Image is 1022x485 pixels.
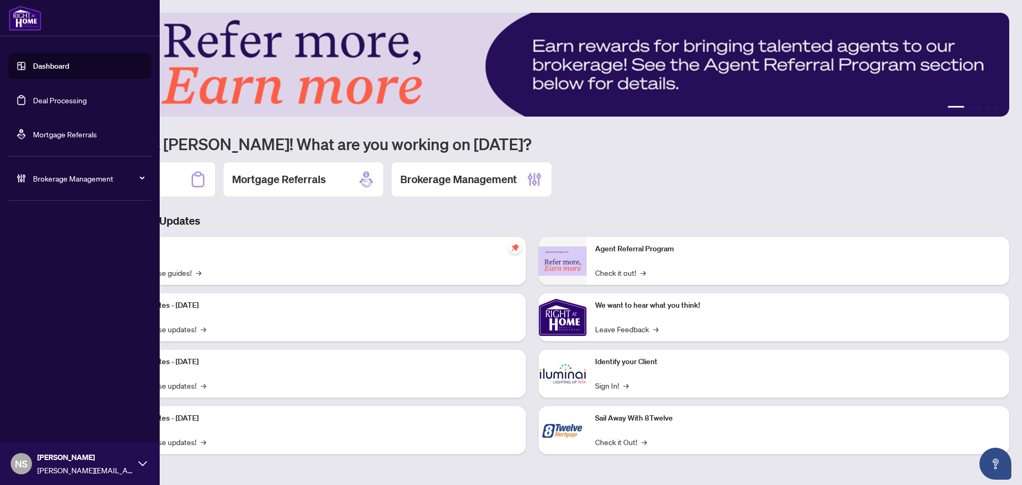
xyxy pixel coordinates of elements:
p: Platform Updates - [DATE] [112,300,517,311]
span: → [201,436,206,448]
span: → [201,323,206,335]
button: Open asap [979,448,1011,480]
p: Agent Referral Program [595,243,1001,255]
p: Sail Away With 8Twelve [595,413,1001,424]
img: Agent Referral Program [539,246,587,276]
button: 2 [969,106,973,110]
img: We want to hear what you think! [539,293,587,341]
span: Brokerage Management [33,172,144,184]
h2: Brokerage Management [400,172,517,187]
span: pushpin [509,241,522,254]
a: Check it out!→ [595,267,646,278]
button: 3 [977,106,982,110]
p: Identify your Client [595,356,1001,368]
p: Platform Updates - [DATE] [112,356,517,368]
span: [PERSON_NAME] [37,451,133,463]
p: We want to hear what you think! [595,300,1001,311]
span: → [653,323,658,335]
img: Slide 0 [55,13,1009,117]
p: Platform Updates - [DATE] [112,413,517,424]
a: Sign In!→ [595,380,629,391]
a: Deal Processing [33,95,87,105]
h3: Brokerage & Industry Updates [55,213,1009,228]
span: NS [15,456,28,471]
span: → [641,436,647,448]
button: 5 [994,106,999,110]
span: [PERSON_NAME][EMAIL_ADDRESS][DOMAIN_NAME] [37,464,133,476]
a: Check it Out!→ [595,436,647,448]
span: → [201,380,206,391]
span: → [640,267,646,278]
span: → [623,380,629,391]
span: → [196,267,201,278]
img: Identify your Client [539,350,587,398]
a: Dashboard [33,61,69,71]
h2: Mortgage Referrals [232,172,326,187]
h1: Welcome back [PERSON_NAME]! What are you working on [DATE]? [55,134,1009,154]
p: Self-Help [112,243,517,255]
img: Sail Away With 8Twelve [539,406,587,454]
button: 1 [947,106,965,110]
a: Leave Feedback→ [595,323,658,335]
img: logo [9,5,42,31]
a: Mortgage Referrals [33,129,97,139]
button: 4 [986,106,990,110]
